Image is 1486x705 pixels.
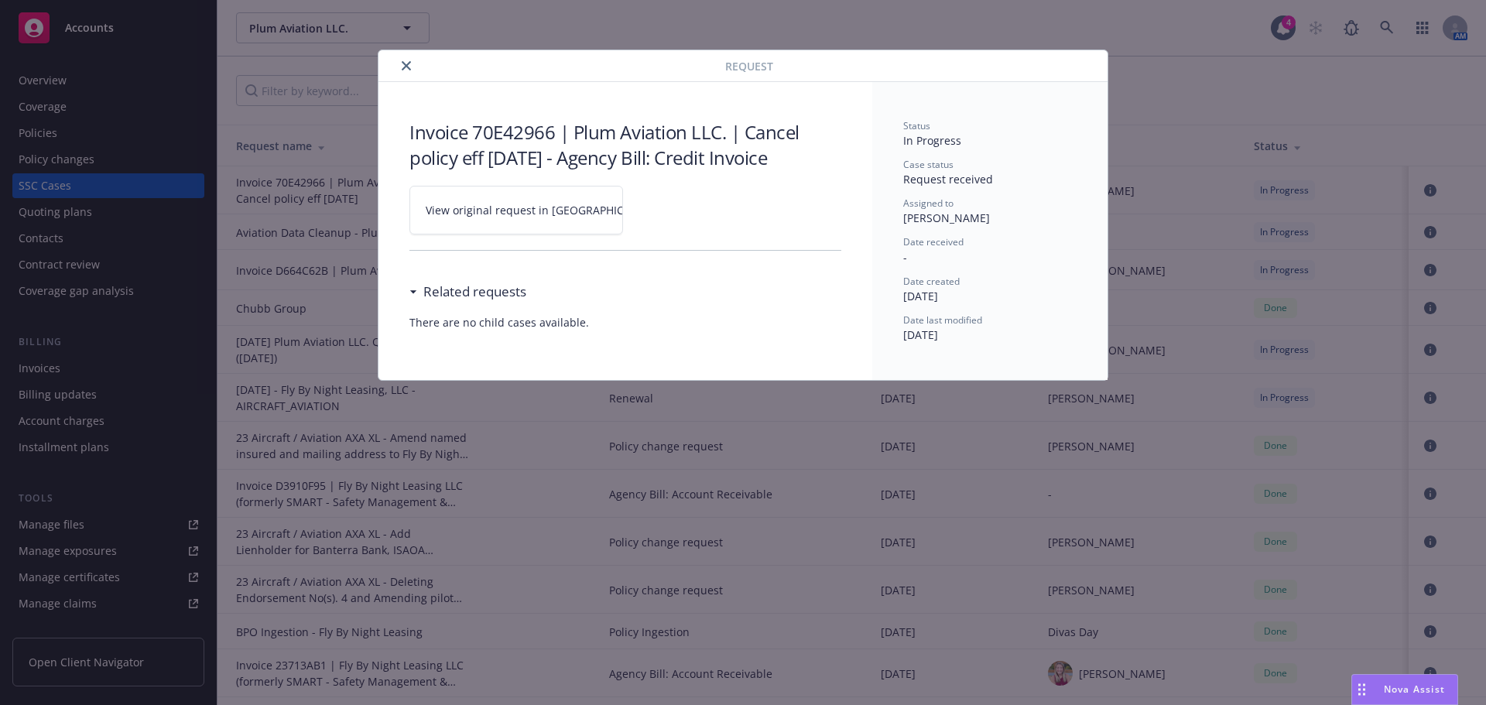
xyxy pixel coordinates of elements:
[903,197,954,210] span: Assigned to
[903,250,907,265] span: -
[725,58,773,74] span: Request
[409,186,623,234] a: View original request in [GEOGRAPHIC_DATA]
[903,133,961,148] span: In Progress
[903,327,938,342] span: [DATE]
[903,172,993,187] span: Request received
[426,202,660,218] span: View original request in [GEOGRAPHIC_DATA]
[1351,674,1458,705] button: Nova Assist
[409,314,841,330] span: There are no child cases available.
[409,282,526,302] div: Related requests
[903,313,982,327] span: Date last modified
[397,56,416,75] button: close
[903,119,930,132] span: Status
[1352,675,1371,704] div: Drag to move
[423,282,526,302] h3: Related requests
[903,289,938,303] span: [DATE]
[903,210,990,225] span: [PERSON_NAME]
[903,275,960,288] span: Date created
[409,119,841,170] h3: Invoice 70E42966 | Plum Aviation LLC. | Cancel policy eff [DATE] - Agency Bill: Credit Invoice
[903,235,964,248] span: Date received
[903,158,954,171] span: Case status
[1384,683,1445,696] span: Nova Assist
